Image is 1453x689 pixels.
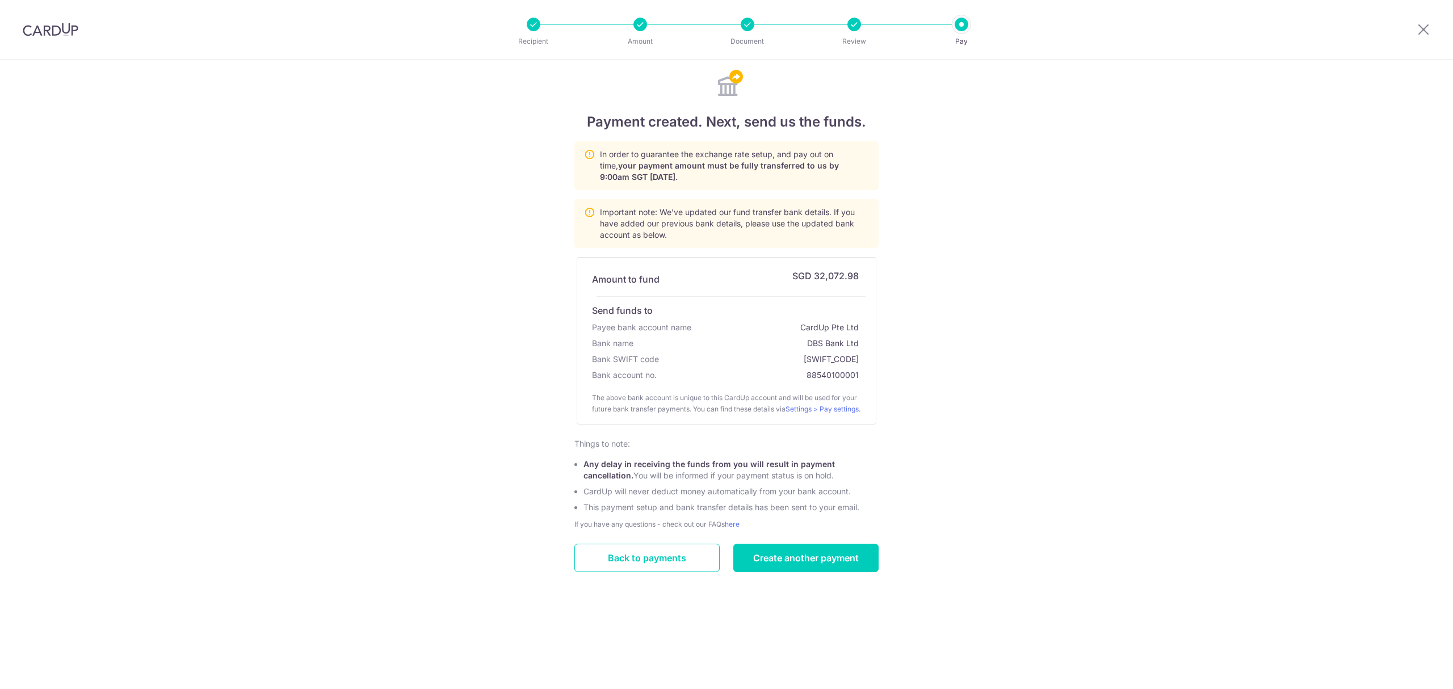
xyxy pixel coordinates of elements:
[583,459,835,480] span: Any delay in receiving the funds from you will result in payment cancellation.
[600,161,839,182] span: your payment amount must be fully transferred to us by 9:00am SGT [DATE].
[705,36,790,47] p: Document
[574,112,879,132] h4: Payment created. Next, send us the funds.
[600,207,869,241] p: Important note: We've updated our fund transfer bank details. If you have added our previous bank...
[598,36,682,47] p: Amount
[583,502,879,513] li: This payment setup and bank transfer details has been sent to your email.
[583,459,879,481] li: You will be informed if your payment status is on hold.
[592,272,660,286] h4: Amount to fund
[583,486,879,497] li: CardUp will never deduct money automatically from your bank account.
[733,544,879,572] a: Create another payment
[592,335,636,351] div: Bank name
[586,383,867,415] div: The above bank account is unique to this CardUp account and will be used for your future bank tra...
[592,351,661,367] div: Bank SWIFT code
[600,149,869,183] p: In order to guarantee the exchange rate setup, and pay out on time,
[574,519,879,530] div: If you have any questions - check out our FAQs
[792,267,861,292] div: SGD 32,072.98
[804,351,861,367] div: [SWIFT_CODE]
[23,23,78,36] img: CardUp
[725,520,740,528] a: here
[786,405,859,413] a: Settings > Pay settings
[919,36,1003,47] p: Pay
[812,36,896,47] p: Review
[807,367,861,383] div: 88540100001
[800,320,861,335] div: CardUp Pte Ltd
[592,367,659,383] div: Bank account no.
[574,544,720,572] a: Back to payments
[574,438,879,449] div: Things to note:
[592,320,694,335] div: Payee bank account name
[492,36,576,47] p: Recipient
[592,301,655,320] div: Send funds to
[807,335,861,351] div: DBS Bank Ltd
